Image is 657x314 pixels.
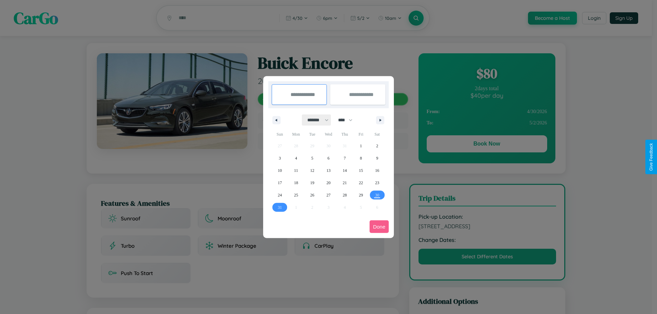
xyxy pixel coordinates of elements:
span: 28 [343,189,347,201]
span: Mon [288,129,304,140]
span: 5 [311,152,313,164]
span: 29 [359,189,363,201]
span: 31 [278,201,282,214]
button: 20 [320,177,336,189]
span: 24 [278,189,282,201]
button: 6 [320,152,336,164]
button: 16 [369,164,385,177]
button: 22 [353,177,369,189]
span: Fri [353,129,369,140]
span: 4 [295,152,297,164]
button: 1 [353,140,369,152]
span: 27 [326,189,331,201]
button: 19 [304,177,320,189]
button: 21 [337,177,353,189]
span: 6 [327,152,330,164]
button: Done [370,220,389,233]
span: 7 [344,152,346,164]
span: Sun [272,129,288,140]
button: 8 [353,152,369,164]
span: 23 [375,177,379,189]
button: 26 [304,189,320,201]
button: 17 [272,177,288,189]
span: 11 [294,164,298,177]
button: 5 [304,152,320,164]
span: 3 [279,152,281,164]
span: Wed [320,129,336,140]
button: 14 [337,164,353,177]
button: 28 [337,189,353,201]
button: 12 [304,164,320,177]
button: 29 [353,189,369,201]
span: 20 [326,177,331,189]
button: 7 [337,152,353,164]
button: 18 [288,177,304,189]
div: Give Feedback [649,143,654,171]
button: 31 [272,201,288,214]
button: 30 [369,189,385,201]
span: 19 [310,177,314,189]
span: 10 [278,164,282,177]
span: 25 [294,189,298,201]
button: 11 [288,164,304,177]
button: 25 [288,189,304,201]
button: 23 [369,177,385,189]
span: 1 [360,140,362,152]
button: 4 [288,152,304,164]
span: 12 [310,164,314,177]
span: 21 [343,177,347,189]
span: 30 [375,189,379,201]
button: 3 [272,152,288,164]
span: 9 [376,152,378,164]
span: 22 [359,177,363,189]
button: 2 [369,140,385,152]
span: 18 [294,177,298,189]
button: 15 [353,164,369,177]
span: 15 [359,164,363,177]
span: 13 [326,164,331,177]
span: Thu [337,129,353,140]
span: Tue [304,129,320,140]
button: 24 [272,189,288,201]
span: 8 [360,152,362,164]
button: 9 [369,152,385,164]
button: 27 [320,189,336,201]
span: 14 [343,164,347,177]
button: 13 [320,164,336,177]
span: 17 [278,177,282,189]
span: Sat [369,129,385,140]
button: 10 [272,164,288,177]
span: 26 [310,189,314,201]
span: 2 [376,140,378,152]
span: 16 [375,164,379,177]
